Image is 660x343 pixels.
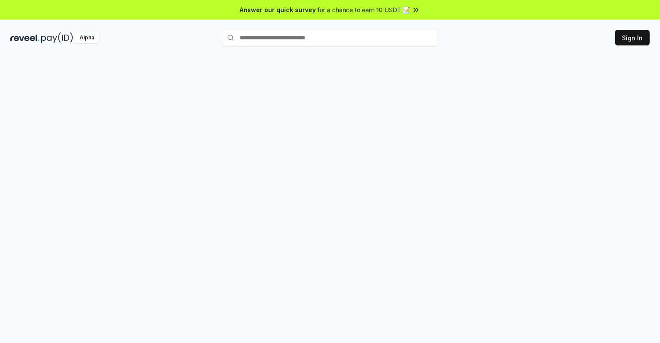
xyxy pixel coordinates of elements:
[615,30,650,45] button: Sign In
[75,32,99,43] div: Alpha
[10,32,39,43] img: reveel_dark
[240,5,316,14] span: Answer our quick survey
[41,32,73,43] img: pay_id
[317,5,410,14] span: for a chance to earn 10 USDT 📝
